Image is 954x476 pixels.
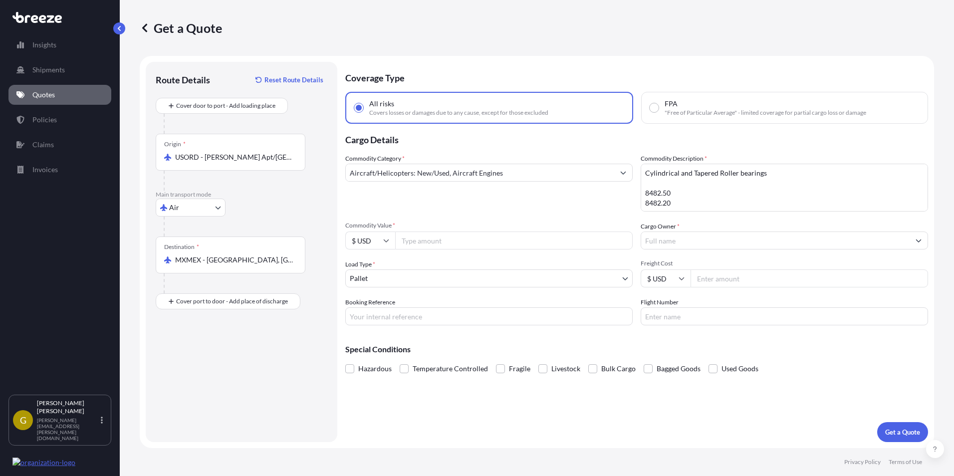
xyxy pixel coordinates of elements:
[156,98,288,114] button: Cover door to port - Add loading place
[32,165,58,175] p: Invoices
[175,255,293,265] input: Destination
[8,60,111,80] a: Shipments
[176,296,288,306] span: Cover port to door - Add place of discharge
[641,222,680,232] label: Cargo Owner
[641,307,928,325] input: Enter name
[32,140,54,150] p: Claims
[8,135,111,155] a: Claims
[889,458,922,466] a: Terms of Use
[175,152,293,162] input: Origin
[345,124,928,154] p: Cargo Details
[32,115,57,125] p: Policies
[32,90,55,100] p: Quotes
[37,417,99,441] p: [PERSON_NAME][EMAIL_ADDRESS][PERSON_NAME][DOMAIN_NAME]
[413,361,488,376] span: Temperature Controlled
[665,99,678,109] span: FPA
[641,297,679,307] label: Flight Number
[641,232,910,249] input: Full name
[350,273,368,283] span: Pallet
[8,160,111,180] a: Invoices
[369,99,394,109] span: All risks
[156,199,226,217] button: Select transport
[20,415,26,425] span: G
[650,103,659,112] input: FPA"Free of Particular Average" - limited coverage for partial cargo loss or damage
[264,75,323,85] p: Reset Route Details
[32,40,56,50] p: Insights
[164,140,186,148] div: Origin
[176,101,275,111] span: Cover door to port - Add loading place
[885,427,920,437] p: Get a Quote
[509,361,530,376] span: Fragile
[601,361,636,376] span: Bulk Cargo
[164,243,199,251] div: Destination
[8,35,111,55] a: Insights
[354,103,363,112] input: All risksCovers losses or damages due to any cause, except for those excluded
[140,20,222,36] p: Get a Quote
[156,191,327,199] p: Main transport mode
[345,297,395,307] label: Booking Reference
[395,232,633,249] input: Type amount
[345,307,633,325] input: Your internal reference
[614,164,632,182] button: Show suggestions
[250,72,327,88] button: Reset Route Details
[12,458,75,468] img: organization-logo
[8,85,111,105] a: Quotes
[346,164,614,182] input: Select a commodity type
[691,269,928,287] input: Enter amount
[345,154,405,164] label: Commodity Category
[641,259,928,267] span: Freight Cost
[345,259,375,269] span: Load Type
[32,65,65,75] p: Shipments
[910,232,928,249] button: Show suggestions
[665,109,866,117] span: "Free of Particular Average" - limited coverage for partial cargo loss or damage
[156,293,300,309] button: Cover port to door - Add place of discharge
[657,361,701,376] span: Bagged Goods
[369,109,548,117] span: Covers losses or damages due to any cause, except for those excluded
[641,154,707,164] label: Commodity Description
[551,361,580,376] span: Livestock
[358,361,392,376] span: Hazardous
[345,62,928,92] p: Coverage Type
[877,422,928,442] button: Get a Quote
[345,345,928,353] p: Special Conditions
[8,110,111,130] a: Policies
[169,203,179,213] span: Air
[721,361,758,376] span: Used Goods
[345,222,633,230] span: Commodity Value
[156,74,210,86] p: Route Details
[37,399,99,415] p: [PERSON_NAME] [PERSON_NAME]
[345,269,633,287] button: Pallet
[844,458,881,466] a: Privacy Policy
